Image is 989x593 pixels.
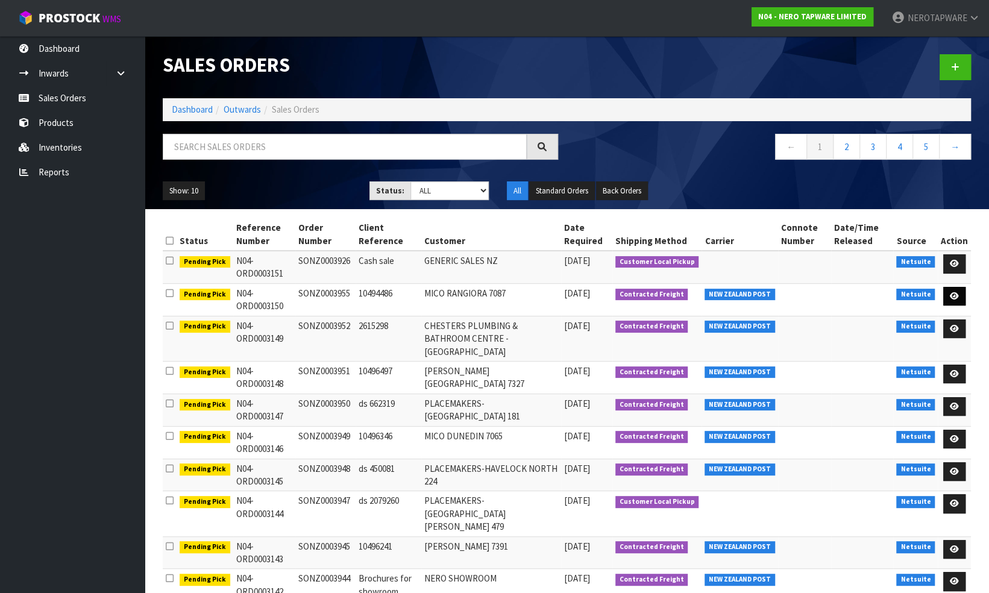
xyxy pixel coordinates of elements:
span: [DATE] [564,573,590,584]
span: Pending Pick [180,541,230,553]
h1: Sales Orders [163,54,558,76]
td: 2615298 [356,316,421,361]
td: N04-ORD0003146 [233,426,296,459]
td: SONZ0003948 [295,459,356,491]
span: Pending Pick [180,366,230,378]
td: 10496346 [356,426,421,459]
span: Sales Orders [272,104,319,115]
th: Action [938,218,971,251]
span: Netsuite [896,496,935,508]
span: NEW ZEALAND POST [705,541,775,553]
span: [DATE] [564,495,590,506]
td: N04-ORD0003149 [233,316,296,361]
td: SONZ0003955 [295,283,356,316]
th: Customer [421,218,561,251]
span: [DATE] [564,365,590,377]
span: Netsuite [896,431,935,443]
td: CHESTERS PLUMBING & BATHROOM CENTRE -[GEOGRAPHIC_DATA] [421,316,561,361]
td: SONZ0003945 [295,536,356,569]
span: NEW ZEALAND POST [705,431,775,443]
th: Client Reference [356,218,421,251]
button: Back Orders [596,181,648,201]
span: Contracted Freight [615,366,688,378]
button: All [507,181,528,201]
td: N04-ORD0003150 [233,283,296,316]
span: Contracted Freight [615,431,688,443]
th: Order Number [295,218,356,251]
td: Cash sale [356,251,421,283]
nav: Page navigation [576,134,972,163]
td: 10496497 [356,361,421,394]
td: GENERIC SALES NZ [421,251,561,283]
span: ProStock [39,10,100,26]
span: [DATE] [564,320,590,331]
span: Pending Pick [180,431,230,443]
span: Contracted Freight [615,574,688,586]
span: Netsuite [896,321,935,333]
span: Contracted Freight [615,541,688,553]
td: SONZ0003947 [295,491,356,536]
strong: N04 - NERO TAPWARE LIMITED [758,11,867,22]
td: MICO RANGIORA 7087 [421,283,561,316]
a: 1 [806,134,834,160]
span: Pending Pick [180,256,230,268]
span: [DATE] [564,287,590,299]
button: Standard Orders [529,181,595,201]
td: N04-ORD0003151 [233,251,296,283]
td: PLACEMAKERS-[GEOGRAPHIC_DATA] 181 [421,394,561,426]
span: NEW ZEALAND POST [705,289,775,301]
td: SONZ0003950 [295,394,356,426]
span: Netsuite [896,463,935,475]
td: [PERSON_NAME] 7391 [421,536,561,569]
span: [DATE] [564,430,590,442]
input: Search sales orders [163,134,527,160]
span: Pending Pick [180,496,230,508]
th: Source [893,218,938,251]
th: Reference Number [233,218,296,251]
a: ← [775,134,807,160]
td: SONZ0003949 [295,426,356,459]
td: ds 2079260 [356,491,421,536]
span: Netsuite [896,574,935,586]
span: Contracted Freight [615,289,688,301]
span: NEROTAPWARE [907,12,967,24]
span: Netsuite [896,289,935,301]
a: 4 [886,134,913,160]
a: → [939,134,971,160]
span: Pending Pick [180,289,230,301]
span: Customer Local Pickup [615,496,699,508]
td: ds 662319 [356,394,421,426]
td: SONZ0003951 [295,361,356,394]
a: Outwards [224,104,261,115]
a: 5 [912,134,940,160]
span: NEW ZEALAND POST [705,321,775,333]
span: Netsuite [896,256,935,268]
td: 10496241 [356,536,421,569]
td: N04-ORD0003145 [233,459,296,491]
span: Contracted Freight [615,321,688,333]
span: Contracted Freight [615,399,688,411]
td: N04-ORD0003143 [233,536,296,569]
span: [DATE] [564,255,590,266]
td: [PERSON_NAME][GEOGRAPHIC_DATA] 7327 [421,361,561,394]
td: N04-ORD0003144 [233,491,296,536]
span: Netsuite [896,366,935,378]
td: MICO DUNEDIN 7065 [421,426,561,459]
a: Dashboard [172,104,213,115]
small: WMS [102,13,121,25]
td: N04-ORD0003148 [233,361,296,394]
th: Date/Time Released [831,218,894,251]
span: Pending Pick [180,574,230,586]
span: Pending Pick [180,321,230,333]
th: Date Required [561,218,612,251]
span: Netsuite [896,541,935,553]
span: NEW ZEALAND POST [705,574,775,586]
a: 2 [833,134,860,160]
span: Pending Pick [180,463,230,475]
td: PLACEMAKERS-[GEOGRAPHIC_DATA][PERSON_NAME] 479 [421,491,561,536]
span: [DATE] [564,541,590,552]
th: Connote Number [778,218,831,251]
span: NEW ZEALAND POST [705,463,775,475]
strong: Status: [376,186,404,196]
th: Status [177,218,233,251]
